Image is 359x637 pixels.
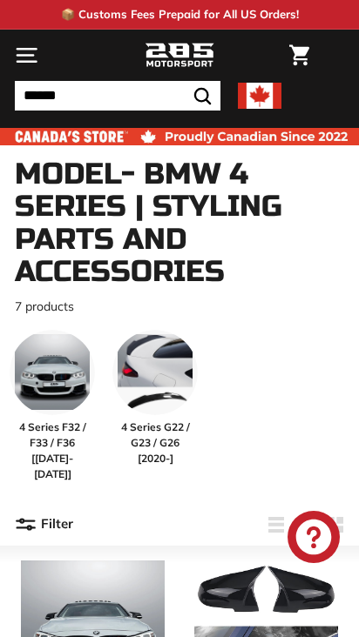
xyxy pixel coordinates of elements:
[112,419,198,466] span: 4 Series G22 / G23 / G26 [2020-]
[61,6,299,23] p: 📦 Customs Fees Prepaid for All US Orders!
[10,419,95,482] span: 4 Series F32 / F33 / F36 [[DATE]-[DATE]]
[10,330,95,482] a: 4 Series F32 / F33 / F36 [[DATE]-[DATE]]
[281,30,318,80] a: Cart
[282,511,345,567] inbox-online-store-chat: Shopify online store chat
[15,81,220,111] input: Search
[15,504,73,546] button: Filter
[15,158,344,289] h1: Model- BMW 4 Series | Styling Parts and Accessories
[15,298,344,316] p: 7 products
[145,41,214,70] img: Logo_285_Motorsport_areodynamics_components
[112,330,198,482] a: 4 Series G22 / G23 / G26 [2020-]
